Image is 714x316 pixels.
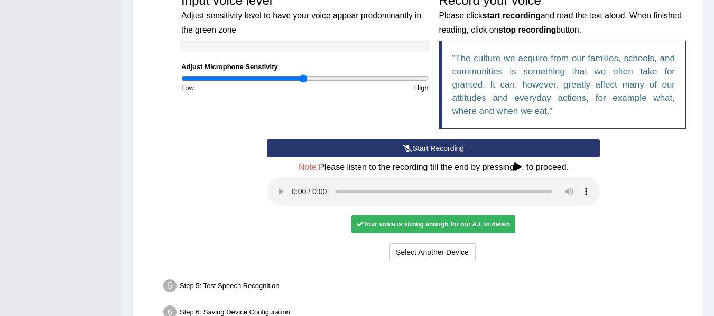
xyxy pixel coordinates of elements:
[452,53,675,116] q: The culture we acquire from our families, schools, and communities is something that we often tak...
[267,162,600,172] h4: Please listen to the recording till the end by pressing , to proceed.
[483,11,541,20] b: start recording
[159,276,698,299] div: Step 5: Test Speech Recognition
[389,243,476,261] button: Select Another Device
[267,139,600,157] button: Start Recording
[181,11,421,34] small: Adjust sensitivity level to have your voice appear predominantly in the green zone
[299,162,319,171] span: Note:
[439,11,682,34] small: Please click and read the text aloud. When finished reading, click on button.
[176,83,305,93] div: Low
[305,83,434,93] div: High
[181,62,278,72] label: Adjust Microphone Senstivity
[498,25,556,34] b: stop recording
[351,215,515,233] div: Your voice is strong enough for our A.I. to detect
